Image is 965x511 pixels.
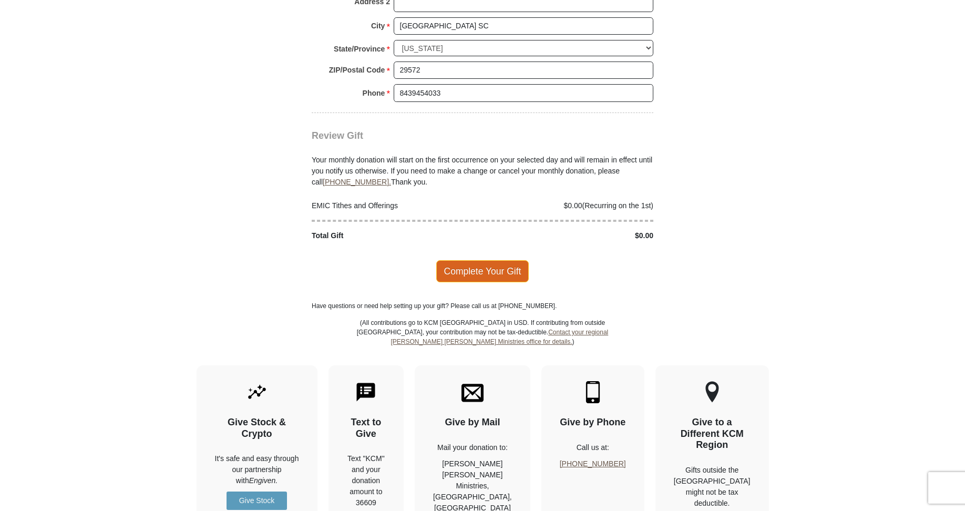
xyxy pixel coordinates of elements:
p: Call us at: [560,442,626,453]
span: Complete Your Gift [436,260,529,282]
h4: Text to Give [347,417,386,440]
a: [PHONE_NUMBER] [560,459,626,468]
h4: Give by Phone [560,417,626,428]
img: other-region [705,381,720,403]
i: Engiven. [249,476,278,485]
img: give-by-stock.svg [246,381,268,403]
p: It's safe and easy through our partnership with [215,453,299,486]
span: (Recurring on the 1st) [582,201,653,210]
div: Your monthly donation will start on the first occurrence on your selected day and will remain in ... [312,142,653,188]
strong: City [371,18,385,33]
strong: ZIP/Postal Code [329,63,385,77]
div: EMIC Tithes and Offerings [306,200,483,211]
div: $0.00 [482,230,659,241]
a: [PHONE_NUMBER]. [323,178,391,186]
img: mobile.svg [582,381,604,403]
h4: Give Stock & Crypto [215,417,299,440]
h4: Give by Mail [433,417,512,428]
div: Text "KCM" and your donation amount to 36609 [347,453,386,508]
strong: Phone [363,86,385,100]
p: Mail your donation to: [433,442,512,453]
img: envelope.svg [461,381,484,403]
p: Have questions or need help setting up your gift? Please call us at [PHONE_NUMBER]. [312,301,653,311]
div: $0.00 [482,200,659,211]
strong: State/Province [334,42,385,56]
a: Give Stock [227,492,287,510]
div: Total Gift [306,230,483,241]
img: text-to-give.svg [355,381,377,403]
span: Review Gift [312,130,363,141]
p: (All contributions go to KCM [GEOGRAPHIC_DATA] in USD. If contributing from outside [GEOGRAPHIC_D... [356,318,609,365]
h4: Give to a Different KCM Region [674,417,751,451]
p: Gifts outside the [GEOGRAPHIC_DATA] might not be tax deductible. [674,465,751,509]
